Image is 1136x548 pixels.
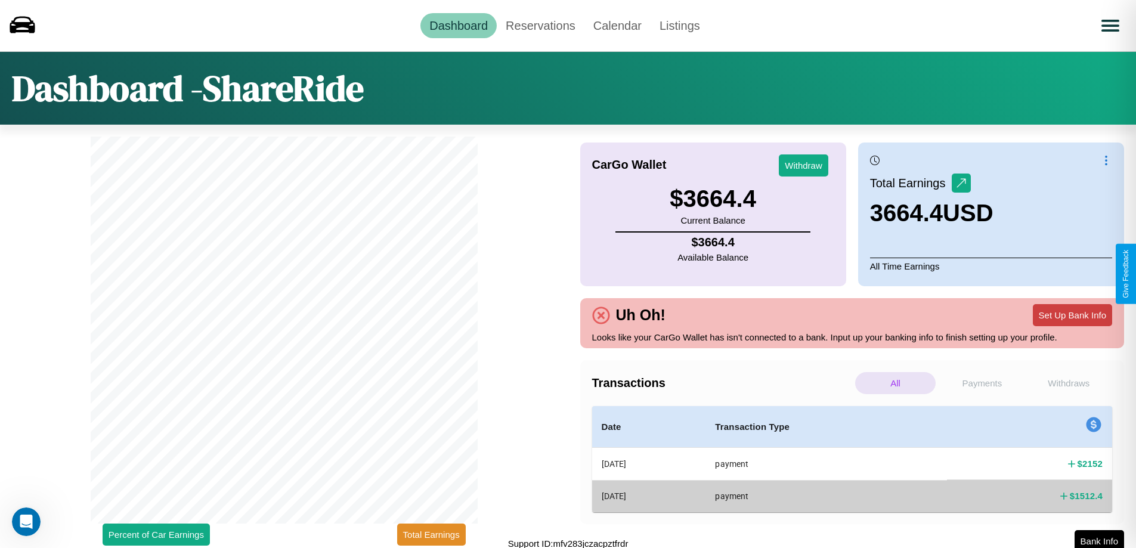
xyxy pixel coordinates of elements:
[12,64,364,113] h1: Dashboard - ShareRide
[1070,490,1103,502] h4: $ 1512.4
[103,524,210,546] button: Percent of Car Earnings
[420,13,497,38] a: Dashboard
[942,372,1022,394] p: Payments
[592,480,706,512] th: [DATE]
[677,236,748,249] h4: $ 3664.4
[592,448,706,481] th: [DATE]
[610,306,671,324] h4: Uh Oh!
[602,420,697,434] h4: Date
[705,448,947,481] th: payment
[592,376,852,390] h4: Transactions
[1094,9,1127,42] button: Open menu
[497,13,584,38] a: Reservations
[715,420,937,434] h4: Transaction Type
[1078,457,1103,470] h4: $ 2152
[779,154,828,177] button: Withdraw
[670,185,756,212] h3: $ 3664.4
[592,329,1113,345] p: Looks like your CarGo Wallet has isn't connected to a bank. Input up your banking info to finish ...
[670,212,756,228] p: Current Balance
[651,13,709,38] a: Listings
[1033,304,1112,326] button: Set Up Bank Info
[677,249,748,265] p: Available Balance
[592,406,1113,512] table: simple table
[12,507,41,536] iframe: Intercom live chat
[855,372,936,394] p: All
[705,480,947,512] th: payment
[592,158,667,172] h4: CarGo Wallet
[584,13,651,38] a: Calendar
[1029,372,1109,394] p: Withdraws
[870,172,952,194] p: Total Earnings
[870,258,1112,274] p: All Time Earnings
[870,200,993,227] h3: 3664.4 USD
[397,524,466,546] button: Total Earnings
[1122,250,1130,298] div: Give Feedback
